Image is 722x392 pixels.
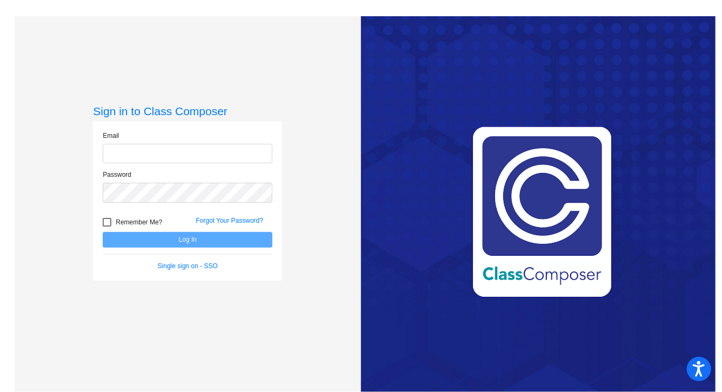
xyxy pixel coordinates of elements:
label: Email [103,131,119,141]
label: Password [103,170,131,180]
a: Forgot Your Password? [196,217,263,224]
a: Single sign on - SSO [158,262,218,270]
button: Log In [103,232,272,248]
span: Remember Me? [116,216,162,229]
h3: Sign in to Class Composer [93,104,282,118]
